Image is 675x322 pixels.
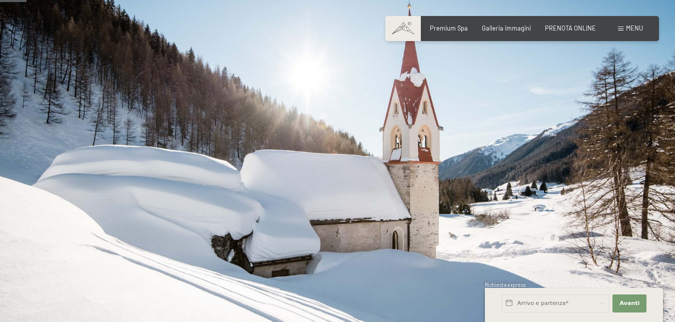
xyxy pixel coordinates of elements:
[545,24,596,32] a: PRENOTA ONLINE
[626,24,643,32] span: Menu
[619,299,639,307] span: Avanti
[485,282,526,288] span: Richiesta express
[430,24,468,32] a: Premium Spa
[482,24,531,32] a: Galleria immagini
[612,294,646,312] button: Avanti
